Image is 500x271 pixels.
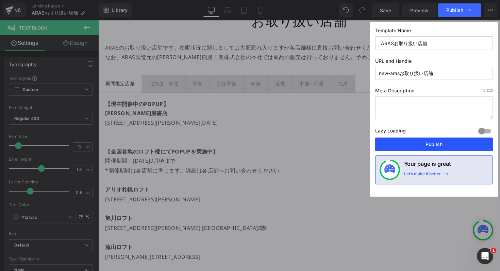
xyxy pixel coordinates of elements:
strong: [PERSON_NAME]屋書店 [7,91,71,99]
p: [STREET_ADDRESS][PERSON_NAME] [7,179,404,188]
div: 中国・四国 [206,60,231,69]
img: onboarding-status.svg [384,164,395,175]
p: [PERSON_NAME][STREET_ADDRESS] [7,237,404,247]
label: URL and Handle [375,58,493,67]
label: Lazy Loading [375,126,406,138]
p: [STREET_ADDRESS][PERSON_NAME] [GEOGRAPHIC_DATA]2階 [7,208,404,218]
span: /320 [483,88,493,92]
span: Publish [446,7,463,13]
span: チャット [58,211,74,216]
p: [STREET_ADDRESS][PERSON_NAME][DATE] [7,100,404,110]
span: 設定 [105,211,113,216]
a: チャット [45,200,88,217]
div: 関東 [97,60,106,69]
div: Let’s make it better [404,171,441,180]
p: *開催期間は各店舗に準じます。詳細は各店舗へお問い合わせください。 [7,149,404,159]
p: ARASのお取り扱い店舗です。在庫状況に関しましては大変恐れ入りますが各店舗様に直接お問い合わせくださいませ。 なお、ARAS製造元の[PERSON_NAME]樹脂工業株式会社の本社では商品の販... [7,23,405,43]
button: Publish [375,138,493,151]
strong: 【全国各地のロフト様にてPOPUPを実施中】 [7,131,123,138]
iframe: Intercom live chat [477,248,493,264]
strong: 流山ロフト [7,230,35,235]
h4: Your page is great [404,160,451,171]
div: 近畿 [181,60,191,69]
label: Template Name [375,28,493,36]
div: 九州 [246,60,256,69]
strong: 旭川ロフト [7,199,35,206]
a: ホーム [2,200,45,217]
strong: 【現在開催中のPOPUP】 [7,82,72,89]
div: 東海 [156,60,166,69]
div: 北海道・東北 [52,60,82,69]
strong: アリオ札幌ロフト [7,170,52,177]
a: 設定 [88,200,131,217]
div: 期間限定店舗 [7,60,37,69]
div: 北陸甲信 [121,60,141,69]
label: Meta Description [375,88,493,96]
span: 1 [491,248,496,253]
span: ホーム [17,211,30,216]
p: 開催期間：[DATE]9月頃まで [7,139,404,149]
span: 0 [483,88,485,92]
